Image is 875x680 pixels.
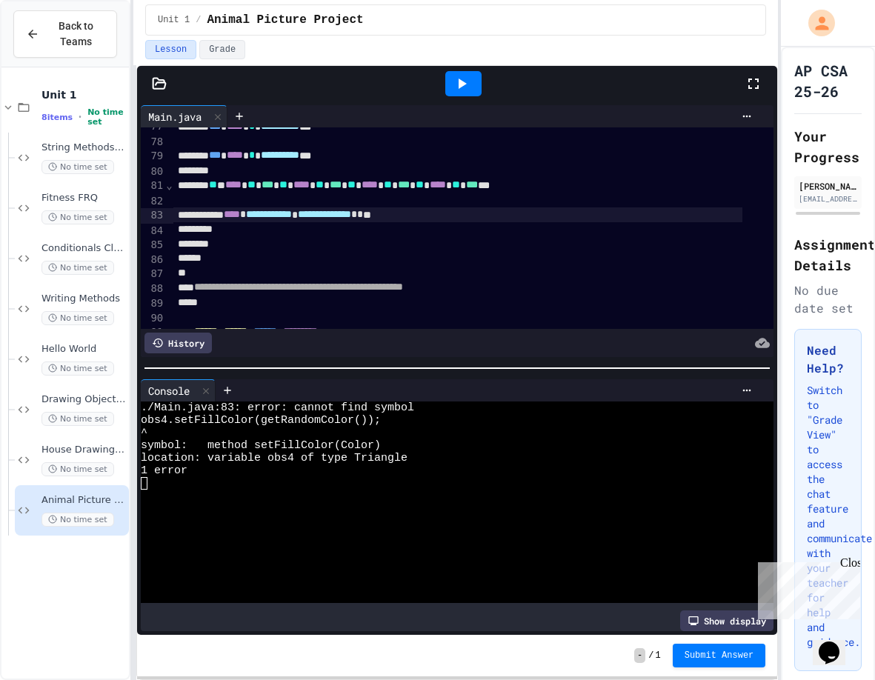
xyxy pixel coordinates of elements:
[41,494,126,507] span: Animal Picture Project
[196,14,201,26] span: /
[141,224,165,239] div: 84
[141,383,197,399] div: Console
[141,311,165,326] div: 90
[41,513,114,527] span: No time set
[807,341,849,377] h3: Need Help?
[794,126,862,167] h2: Your Progress
[813,621,860,665] iframe: chat widget
[141,119,165,134] div: 77
[41,462,114,476] span: No time set
[79,111,81,123] span: •
[41,113,73,122] span: 8 items
[158,14,190,26] span: Unit 1
[48,19,104,50] span: Back to Teams
[807,383,849,650] p: Switch to "Grade View" to access the chat feature and communicate with your teacher for help and ...
[141,109,209,124] div: Main.java
[13,10,117,58] button: Back to Teams
[141,379,216,401] div: Console
[680,610,773,631] div: Show display
[141,296,165,311] div: 89
[144,333,212,353] div: History
[141,135,165,150] div: 78
[41,88,126,101] span: Unit 1
[41,141,126,154] span: String Methods Examples
[794,281,862,317] div: No due date set
[165,179,173,191] span: Fold line
[141,238,165,253] div: 85
[141,208,165,223] div: 83
[685,650,754,661] span: Submit Answer
[794,234,862,276] h2: Assignment Details
[41,210,114,224] span: No time set
[799,193,857,204] div: [EMAIL_ADDRESS][DOMAIN_NAME]
[141,325,165,340] div: 91
[141,401,414,414] span: ./Main.java:83: error: cannot find symbol
[41,293,126,305] span: Writing Methods
[41,242,126,255] span: Conditionals Classwork
[799,179,857,193] div: [PERSON_NAME]
[141,464,187,477] span: 1 error
[41,393,126,406] span: Drawing Objects in Java - HW Playposit Code
[207,11,363,29] span: Animal Picture Project
[141,105,227,127] div: Main.java
[141,179,165,193] div: 81
[141,439,381,452] span: symbol: method setFillColor(Color)
[141,164,165,179] div: 80
[141,267,165,281] div: 87
[141,427,147,439] span: ^
[41,160,114,174] span: No time set
[141,149,165,164] div: 79
[794,60,862,101] h1: AP CSA 25-26
[6,6,102,94] div: Chat with us now!Close
[634,648,645,663] span: -
[145,40,196,59] button: Lesson
[41,343,126,356] span: Hello World
[752,556,860,619] iframe: chat widget
[199,40,245,59] button: Grade
[41,361,114,376] span: No time set
[41,412,114,426] span: No time set
[87,107,126,127] span: No time set
[648,650,653,661] span: /
[793,6,839,40] div: My Account
[41,261,114,275] span: No time set
[141,253,165,267] div: 86
[141,452,407,464] span: location: variable obs4 of type Triangle
[41,311,114,325] span: No time set
[141,194,165,209] div: 82
[41,192,126,204] span: Fitness FRQ
[141,414,381,427] span: obs4.setFillColor(getRandomColor());
[141,281,165,296] div: 88
[41,444,126,456] span: House Drawing Classwork
[655,650,660,661] span: 1
[673,644,766,667] button: Submit Answer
